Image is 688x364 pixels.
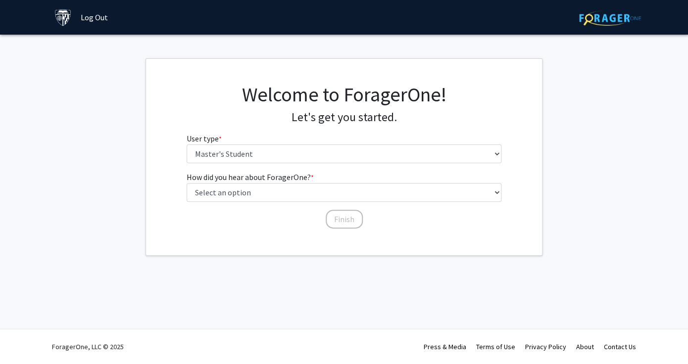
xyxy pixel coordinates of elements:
[187,110,502,125] h4: Let's get you started.
[187,171,314,183] label: How did you hear about ForagerOne?
[604,342,636,351] a: Contact Us
[576,342,594,351] a: About
[525,342,566,351] a: Privacy Policy
[52,329,124,364] div: ForagerOne, LLC © 2025
[579,10,641,26] img: ForagerOne Logo
[7,319,42,357] iframe: Chat
[424,342,466,351] a: Press & Media
[187,83,502,106] h1: Welcome to ForagerOne!
[326,210,363,228] button: Finish
[476,342,515,351] a: Terms of Use
[54,9,72,26] img: Johns Hopkins University Logo
[187,133,222,144] label: User type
